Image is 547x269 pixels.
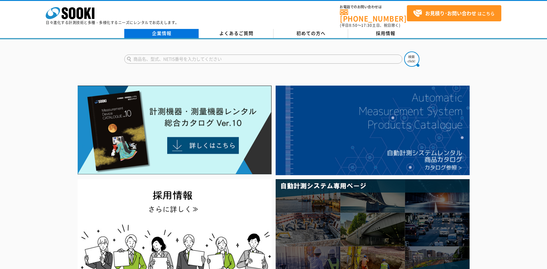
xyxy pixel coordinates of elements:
[425,9,476,17] strong: お見積り･お問い合わせ
[340,5,407,9] span: お電話でのお問い合わせは
[296,30,326,37] span: 初めての方へ
[348,29,423,38] a: 採用情報
[46,21,179,24] p: 日々進化する計測技術と多種・多様化するニーズにレンタルでお応えします。
[361,23,372,28] span: 17:30
[340,23,400,28] span: (平日 ～ 土日、祝日除く)
[404,51,419,67] img: btn_search.png
[124,55,402,64] input: 商品名、型式、NETIS番号を入力してください
[407,5,501,21] a: お見積り･お問い合わせはこちら
[276,86,470,175] img: 自動計測システムカタログ
[124,29,199,38] a: 企業情報
[78,86,272,175] img: Catalog Ver10
[273,29,348,38] a: 初めての方へ
[349,23,358,28] span: 8:50
[340,9,407,22] a: [PHONE_NUMBER]
[413,9,495,18] span: はこちら
[199,29,273,38] a: よくあるご質問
